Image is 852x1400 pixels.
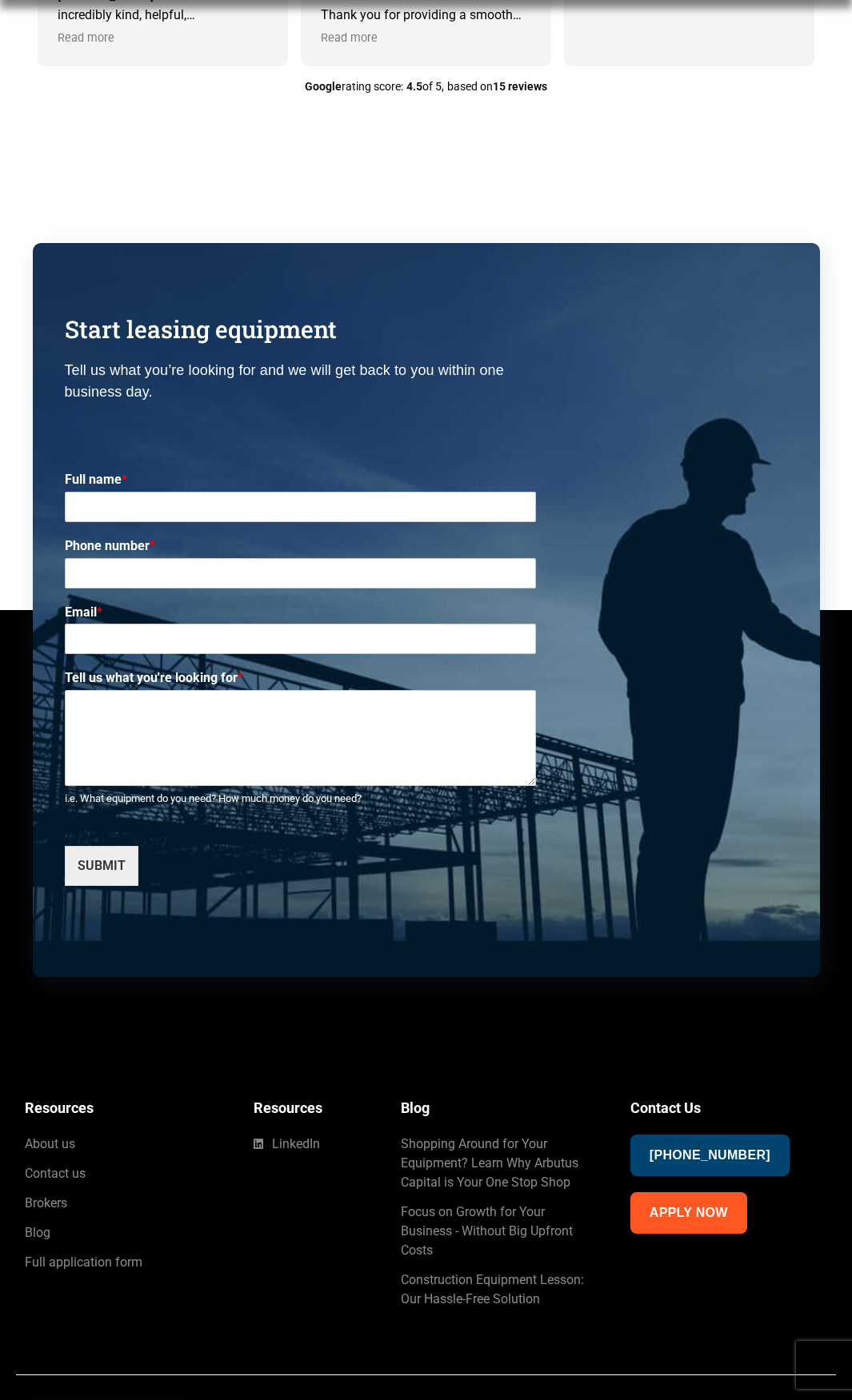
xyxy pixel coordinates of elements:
[25,1253,142,1272] span: Full application form
[65,472,537,489] label: Full name
[65,315,537,344] h3: Start leasing equipment
[630,1135,790,1176] a: [PHONE_NUMBER]
[25,1253,222,1272] a: Full application form
[65,360,537,403] p: Tell us what you’re looking for and we will get back to you within one business day.
[25,1194,222,1213] a: Brokers
[25,1097,222,1119] h5: Resources
[65,604,537,621] label: Email
[65,792,537,806] div: i.e. What equipment do you need? How much money do you need?
[630,1192,747,1234] a: Apply Now
[650,1202,728,1224] span: Apply Now
[25,1135,75,1154] span: About us
[401,1135,598,1192] a: Shopping Around for Your Equipment? Learn Why Arbutus Capital is Your One Stop Shop
[650,1144,770,1167] span: [PHONE_NUMBER]
[305,80,342,93] strong: Google
[25,1223,50,1242] span: Blog
[254,1097,369,1119] h5: Resources
[321,30,378,46] span: Read more
[305,79,403,95] span: rating score:
[25,1135,222,1154] a: About us
[401,1203,598,1260] a: Focus on Growth for Your Business - Without Big Upfront Costs
[406,79,444,95] span: of 5,
[268,1135,320,1154] span: LinkedIn
[406,80,422,93] strong: 4.5
[401,1270,598,1309] a: Construction Equipment Lesson: Our Hassle-Free Solution
[630,1097,828,1119] h5: Contact Us
[401,1097,598,1119] h5: Blog
[65,670,537,687] label: Tell us what you're looking for
[65,538,537,555] label: Phone number
[25,1164,86,1183] span: Contact us
[493,80,547,93] strong: 15 reviews
[254,1135,369,1154] a: LinkedIn
[447,79,547,95] span: based on
[58,30,114,46] span: Read more
[65,846,138,886] button: SUBMIT
[25,1223,222,1242] a: Blog
[25,1164,222,1183] a: Contact us
[25,1194,67,1213] span: Brokers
